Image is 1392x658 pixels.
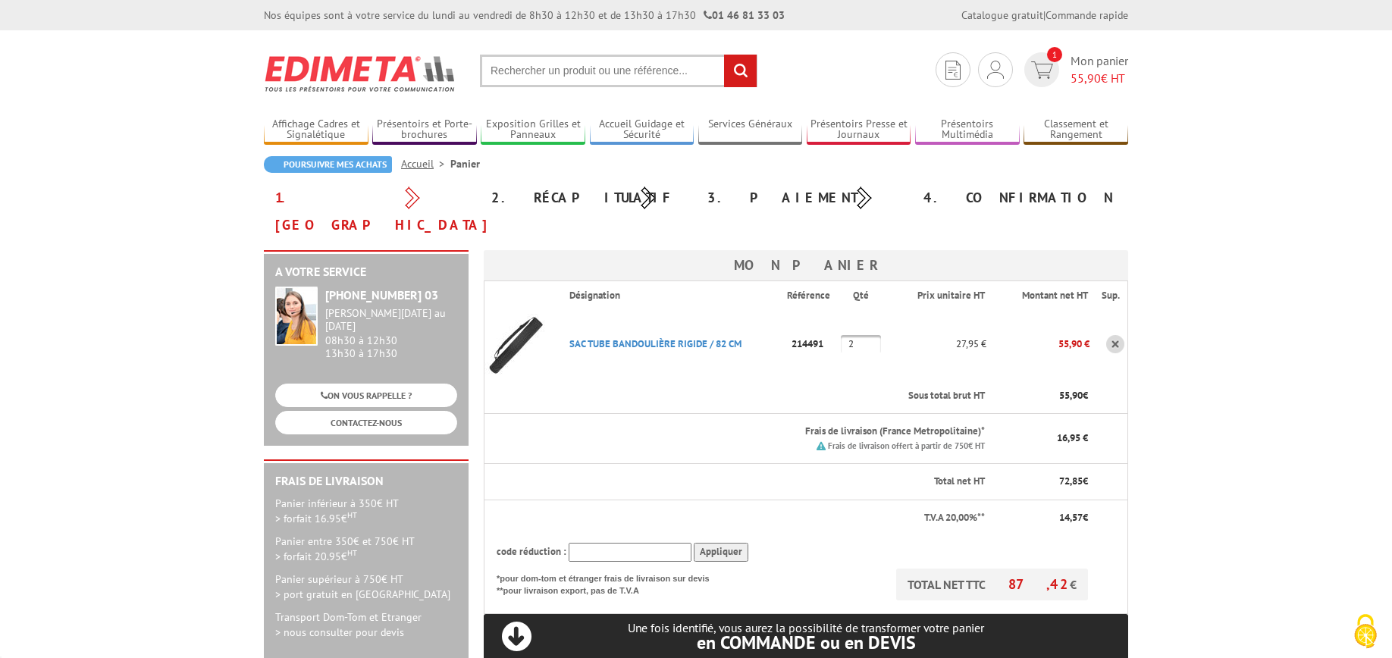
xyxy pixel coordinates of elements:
[787,289,839,303] p: Référence
[1071,70,1101,86] span: 55,90
[817,441,826,450] img: picto.png
[275,512,357,525] span: > forfait 16.95€
[999,475,1088,489] p: €
[986,331,1089,357] p: 55,90 €
[264,156,392,173] a: Poursuivre mes achats
[828,440,985,451] small: Frais de livraison offert à partir de 750€ HT
[1046,8,1128,22] a: Commande rapide
[275,572,457,602] p: Panier supérieur à 750€ HT
[999,389,1088,403] p: €
[704,8,785,22] strong: 01 46 81 33 03
[275,411,457,434] a: CONTACTEZ-NOUS
[497,569,724,597] p: *pour dom-tom et étranger frais de livraison sur devis **pour livraison export, pas de T.V.A
[912,184,1128,211] div: 4. Confirmation
[590,117,694,143] a: Accueil Guidage et Sécurité
[1071,70,1128,87] span: € HT
[264,117,368,143] a: Affichage Cadres et Signalétique
[698,117,803,143] a: Services Généraux
[497,545,566,558] span: code réduction :
[275,475,457,488] h2: Frais de Livraison
[275,265,457,279] h2: A votre service
[1008,575,1070,593] span: 87,42
[1059,389,1083,402] span: 55,90
[325,287,438,302] strong: [PHONE_NUMBER] 03
[325,307,457,359] div: 08h30 à 12h30 13h30 à 17h30
[557,378,986,414] th: Sous total brut HT
[889,331,986,357] p: 27,95 €
[401,157,450,171] a: Accueil
[697,631,916,654] span: en COMMANDE ou en DEVIS
[264,8,785,23] div: Nos équipes sont à votre service du lundi au vendredi de 8h30 à 12h30 et de 13h30 à 17h30
[275,609,457,640] p: Transport Dom-Tom et Etranger
[694,543,748,562] input: Appliquer
[372,117,477,143] a: Présentoirs et Porte-brochures
[480,55,757,87] input: Rechercher un produit ou une référence...
[275,587,450,601] span: > port gratuit en [GEOGRAPHIC_DATA]
[264,45,457,102] img: Edimeta
[1071,52,1128,87] span: Mon panier
[696,184,912,211] div: 3. Paiement
[484,250,1128,280] h3: Mon panier
[1059,511,1083,524] span: 14,57
[557,281,787,310] th: Désignation
[1024,117,1128,143] a: Classement et Rangement
[1020,52,1128,87] a: devis rapide 1 Mon panier 55,90€ HT
[569,337,741,350] a: SAC TUBE BANDOULIèRE RIGIDE / 82 CM
[484,621,1128,652] p: Une fois identifié, vous aurez la possibilité de transformer votre panier
[347,547,357,558] sup: HT
[987,61,1004,79] img: devis rapide
[901,289,985,303] p: Prix unitaire HT
[275,550,357,563] span: > forfait 20.95€
[961,8,1043,22] a: Catalogue gratuit
[1347,613,1384,650] img: Cookies (fenêtre modale)
[841,281,889,310] th: Qté
[484,314,545,374] img: SAC TUBE BANDOULIèRE RIGIDE / 82 CM
[1047,47,1062,62] span: 1
[787,331,841,357] p: 214491
[275,287,318,346] img: widget-service.jpg
[480,184,696,211] div: 2. Récapitulatif
[999,289,1088,303] p: Montant net HT
[325,307,457,333] div: [PERSON_NAME][DATE] au [DATE]
[999,511,1088,525] p: €
[497,475,985,489] p: Total net HT
[497,511,985,525] p: T.V.A 20,00%**
[896,569,1088,600] p: TOTAL NET TTC €
[915,117,1020,143] a: Présentoirs Multimédia
[961,8,1128,23] div: |
[569,425,985,439] p: Frais de livraison (France Metropolitaine)*
[275,496,457,526] p: Panier inférieur à 350€ HT
[450,156,480,171] li: Panier
[1339,606,1392,658] button: Cookies (fenêtre modale)
[1031,61,1053,79] img: devis rapide
[1059,475,1083,487] span: 72,85
[1089,281,1128,310] th: Sup.
[945,61,961,80] img: devis rapide
[275,384,457,407] a: ON VOUS RAPPELLE ?
[724,55,757,87] input: rechercher
[1057,431,1088,444] span: 16,95 €
[347,509,357,520] sup: HT
[275,534,457,564] p: Panier entre 350€ et 750€ HT
[275,625,404,639] span: > nous consulter pour devis
[807,117,911,143] a: Présentoirs Presse et Journaux
[264,184,480,239] div: 1. [GEOGRAPHIC_DATA]
[481,117,585,143] a: Exposition Grilles et Panneaux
